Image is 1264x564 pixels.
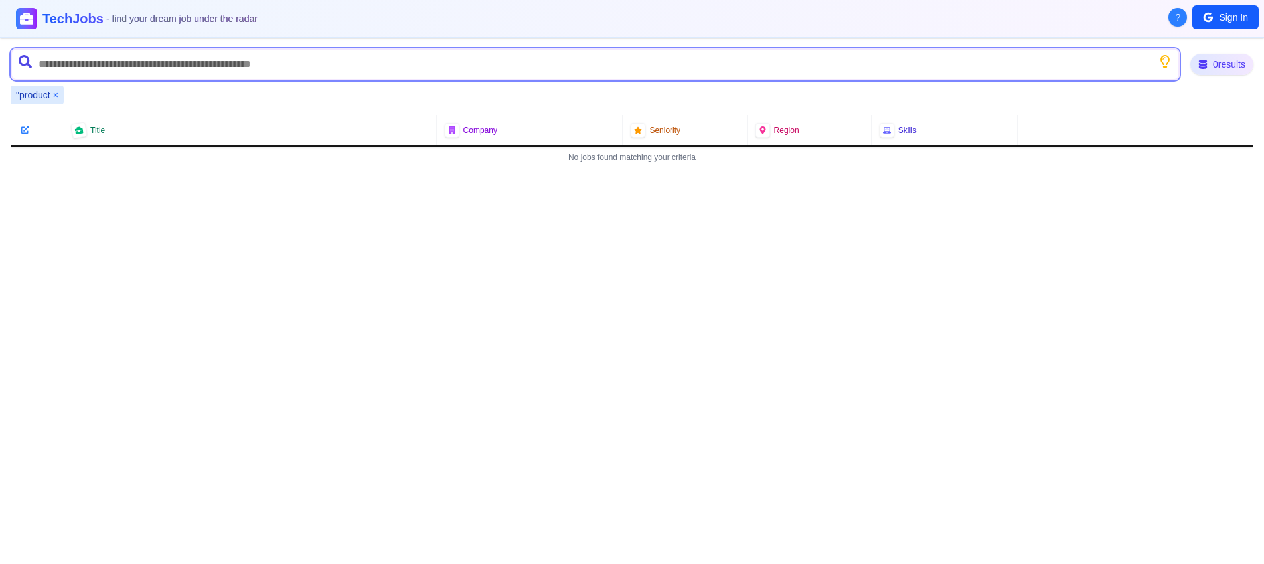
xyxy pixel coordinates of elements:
button: Remove "product filter [53,88,58,102]
span: "product [16,88,50,102]
div: No jobs found matching your criteria [11,147,1253,168]
span: Title [90,125,105,136]
h1: TechJobs [42,9,258,28]
span: Skills [898,125,917,136]
div: 0 results [1190,54,1253,75]
span: Company [463,125,497,136]
button: About Techjobs [1168,8,1187,27]
button: Sign In [1192,5,1259,29]
span: Region [774,125,799,136]
span: Seniority [649,125,680,136]
span: - find your dream job under the radar [106,13,258,24]
span: ? [1176,11,1181,24]
button: Show search tips [1158,55,1172,68]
